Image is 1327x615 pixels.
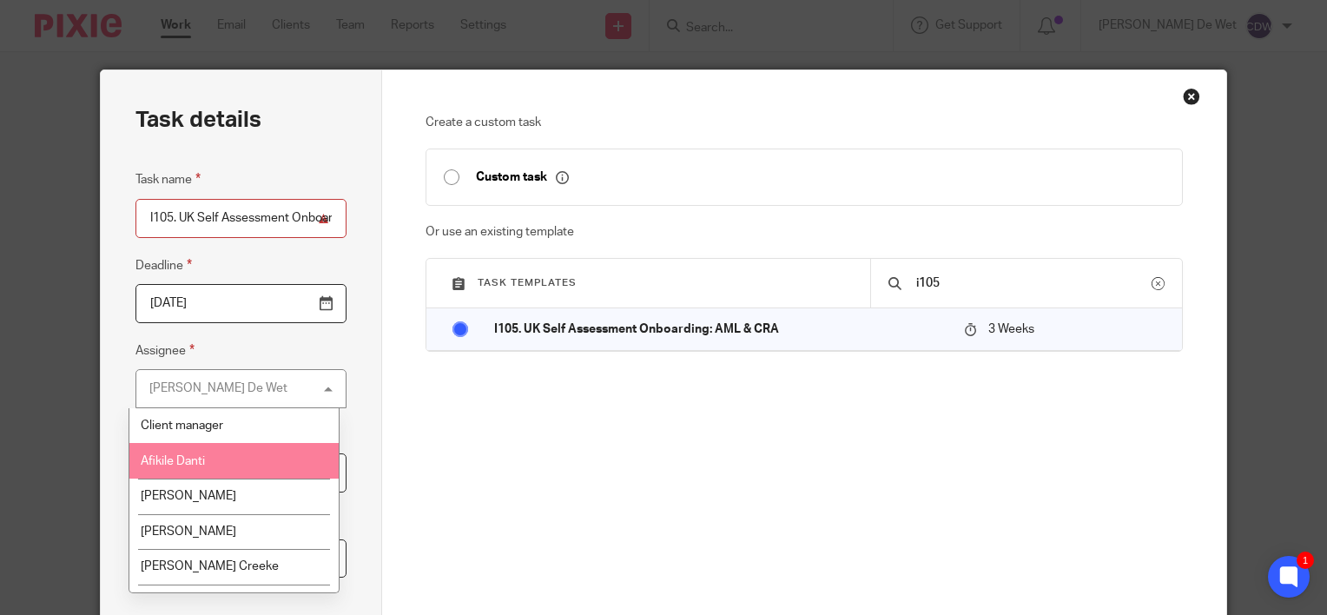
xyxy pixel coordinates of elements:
[135,105,261,135] h2: Task details
[149,382,287,394] div: [PERSON_NAME] De Wet
[135,199,347,238] input: Task name
[1183,88,1200,105] div: Close this dialog window
[141,560,279,572] span: [PERSON_NAME] Creeke
[141,526,236,538] span: [PERSON_NAME]
[141,490,236,502] span: [PERSON_NAME]
[141,455,205,467] span: Afikile Danti
[135,284,347,323] input: Pick a date
[426,223,1184,241] p: Or use an existing template
[494,321,947,338] p: I105. UK Self Assessment Onboarding: AML & CRA
[426,114,1184,131] p: Create a custom task
[135,169,201,189] label: Task name
[135,255,192,275] label: Deadline
[476,169,569,185] p: Custom task
[141,420,223,432] span: Client manager
[478,278,577,288] span: Task templates
[988,323,1034,335] span: 3 Weeks
[1297,552,1314,569] div: 1
[914,274,1152,293] input: Search...
[135,341,195,360] label: Assignee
